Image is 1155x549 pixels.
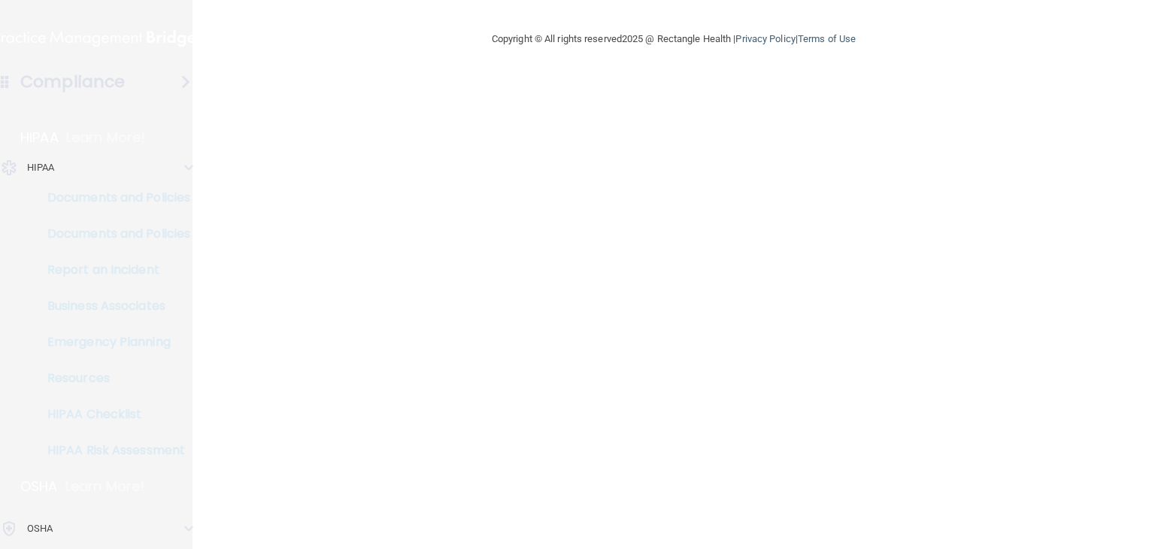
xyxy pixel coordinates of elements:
p: Learn More! [66,129,146,147]
a: Terms of Use [798,33,856,44]
p: Resources [10,371,215,386]
p: Documents and Policies [10,190,215,205]
p: OSHA [27,520,53,538]
p: Report an Incident [10,262,215,278]
p: Learn More! [65,478,145,496]
p: Emergency Planning [10,335,215,350]
p: HIPAA Risk Assessment [10,443,215,458]
p: Documents and Policies [10,226,215,241]
p: Business Associates [10,299,215,314]
p: HIPAA [20,129,59,147]
p: HIPAA [27,159,55,177]
p: OSHA [20,478,58,496]
h4: Compliance [20,71,125,93]
div: Copyright © All rights reserved 2025 @ Rectangle Health | | [399,15,948,63]
p: HIPAA Checklist [10,407,215,422]
a: Privacy Policy [735,33,795,44]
